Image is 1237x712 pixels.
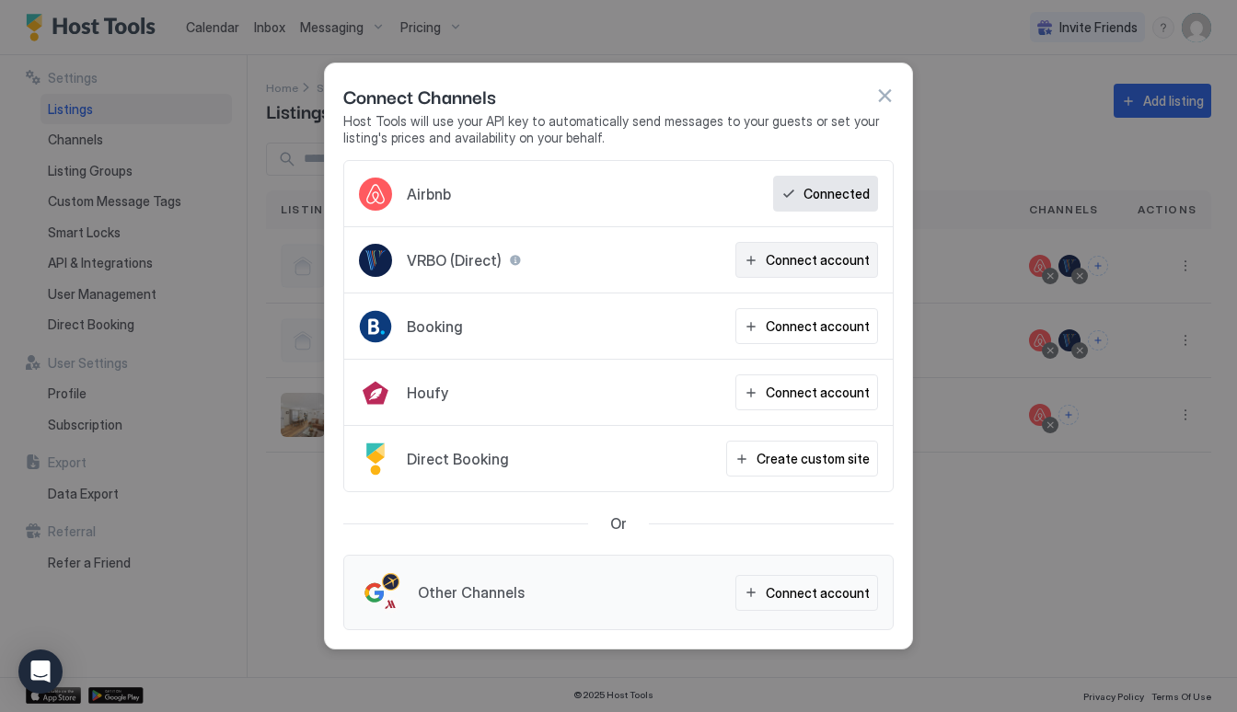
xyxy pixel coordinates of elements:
span: Or [610,514,627,533]
div: Create custom site [757,449,870,468]
span: Other Channels [418,583,525,602]
button: Connect account [735,242,878,278]
button: Connect account [735,575,878,611]
div: Connect account [766,583,870,603]
button: Connect account [735,374,878,410]
div: Open Intercom Messenger [18,649,63,694]
button: Connected [773,176,878,212]
span: Connect Channels [343,82,496,109]
span: Booking [407,317,463,336]
span: Host Tools will use your API key to automatically send messages to your guests or set your listin... [343,113,894,145]
button: Connect account [735,308,878,344]
div: Connect account [766,383,870,402]
div: Connected [803,184,870,203]
span: Airbnb [407,185,451,203]
span: Houfy [407,384,448,402]
span: Direct Booking [407,450,509,468]
span: VRBO (Direct) [407,251,502,270]
div: Connect account [766,250,870,270]
div: Connect account [766,316,870,336]
button: Create custom site [726,441,878,477]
